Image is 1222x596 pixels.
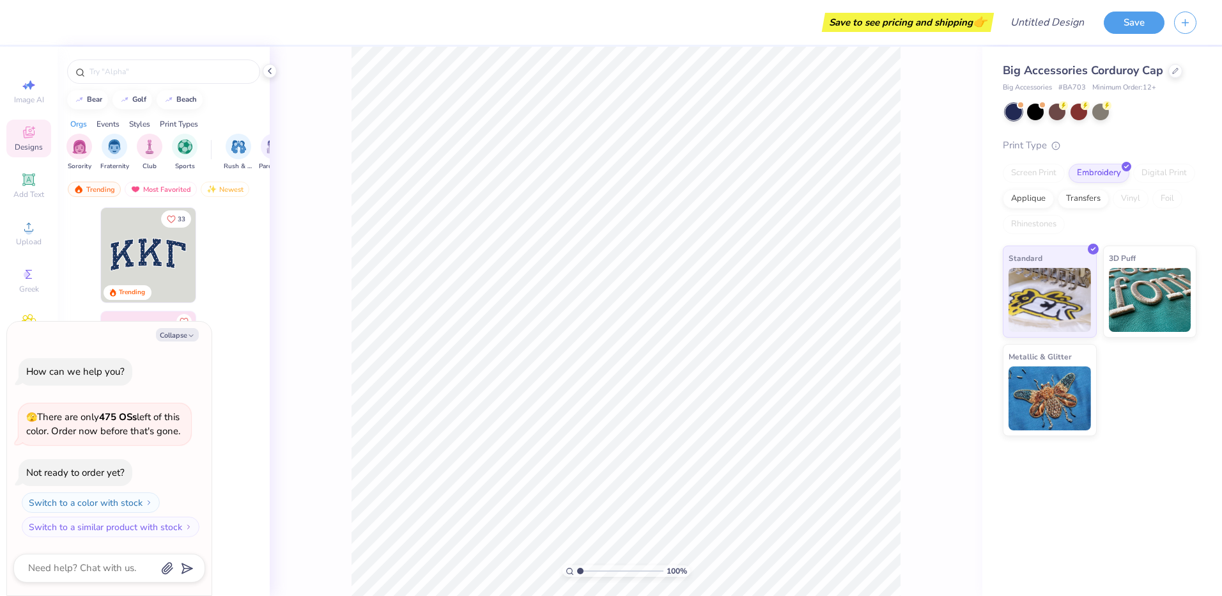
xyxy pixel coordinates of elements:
[1003,215,1065,234] div: Rhinestones
[19,284,39,294] span: Greek
[143,139,157,154] img: Club Image
[185,523,192,531] img: Switch to a similar product with stock
[100,162,129,171] span: Fraternity
[145,499,153,506] img: Switch to a color with stock
[1003,82,1052,93] span: Big Accessories
[206,185,217,194] img: Newest.gif
[68,182,121,197] div: Trending
[88,65,252,78] input: Try "Alpha"
[178,216,185,223] span: 33
[26,466,125,479] div: Not ready to order yet?
[16,237,42,247] span: Upload
[125,182,197,197] div: Most Favorited
[101,311,196,406] img: 9980f5e8-e6a1-4b4a-8839-2b0e9349023c
[259,134,288,171] button: filter button
[1069,164,1129,183] div: Embroidery
[97,118,120,130] div: Events
[22,492,160,513] button: Switch to a color with stock
[231,139,246,154] img: Rush & Bid Image
[26,411,37,423] span: 🫣
[1092,82,1156,93] span: Minimum Order: 12 +
[66,134,92,171] button: filter button
[15,142,43,152] span: Designs
[157,90,203,109] button: beach
[143,162,157,171] span: Club
[1009,366,1091,430] img: Metallic & Glitter
[1109,251,1136,265] span: 3D Puff
[14,95,44,105] span: Image AI
[1003,63,1163,78] span: Big Accessories Corduroy Cap
[99,411,137,423] strong: 475 OSs
[175,162,195,171] span: Sports
[178,139,192,154] img: Sports Image
[68,162,91,171] span: Sorority
[973,14,987,29] span: 👉
[26,411,180,438] span: There are only left of this color. Order now before that's gone.
[172,134,197,171] div: filter for Sports
[119,288,145,297] div: Trending
[224,134,253,171] div: filter for Rush & Bid
[100,134,129,171] div: filter for Fraternity
[224,134,253,171] button: filter button
[67,90,108,109] button: bear
[1104,12,1164,34] button: Save
[259,162,288,171] span: Parent's Weekend
[130,185,141,194] img: most_fav.gif
[1009,251,1042,265] span: Standard
[1058,82,1086,93] span: # BA703
[72,139,87,154] img: Sorority Image
[87,96,102,103] div: bear
[1109,268,1191,332] img: 3D Puff
[1003,189,1054,208] div: Applique
[267,139,281,154] img: Parent's Weekend Image
[164,96,174,104] img: trend_line.gif
[1058,189,1109,208] div: Transfers
[667,565,687,577] span: 100 %
[26,365,125,378] div: How can we help you?
[107,139,121,154] img: Fraternity Image
[74,96,84,104] img: trend_line.gif
[1000,10,1094,35] input: Untitled Design
[161,210,191,228] button: Like
[1003,164,1065,183] div: Screen Print
[22,517,199,537] button: Switch to a similar product with stock
[201,182,249,197] div: Newest
[13,189,44,200] span: Add Text
[132,96,146,103] div: golf
[196,311,290,406] img: 5ee11766-d822-42f5-ad4e-763472bf8dcf
[259,134,288,171] div: filter for Parent's Weekend
[160,118,198,130] div: Print Types
[1113,189,1149,208] div: Vinyl
[1009,350,1072,363] span: Metallic & Glitter
[137,134,162,171] button: filter button
[156,328,199,341] button: Collapse
[1003,138,1196,153] div: Print Type
[825,13,991,32] div: Save to see pricing and shipping
[137,134,162,171] div: filter for Club
[120,96,130,104] img: trend_line.gif
[1133,164,1195,183] div: Digital Print
[112,90,152,109] button: golf
[101,208,196,302] img: 3b9aba4f-e317-4aa7-a679-c95a879539bd
[129,118,150,130] div: Styles
[73,185,84,194] img: trending.gif
[100,134,129,171] button: filter button
[70,118,87,130] div: Orgs
[196,208,290,302] img: edfb13fc-0e43-44eb-bea2-bf7fc0dd67f9
[224,162,253,171] span: Rush & Bid
[176,314,192,329] button: Like
[66,134,92,171] div: filter for Sorority
[1152,189,1182,208] div: Foil
[176,96,197,103] div: beach
[1009,268,1091,332] img: Standard
[172,134,197,171] button: filter button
